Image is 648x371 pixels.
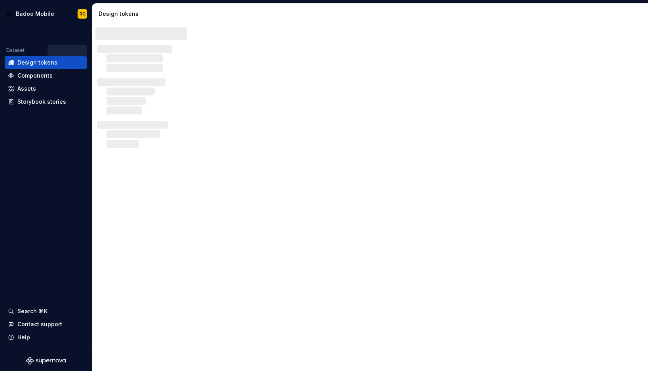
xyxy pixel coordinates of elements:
[5,69,87,82] a: Components
[6,47,25,53] div: Dataset
[17,59,57,67] div: Design tokens
[17,307,48,315] div: Search ⌘K
[5,318,87,331] button: Contact support
[5,56,87,69] a: Design tokens
[5,331,87,344] button: Help
[5,82,87,95] a: Assets
[80,11,86,17] div: RG
[16,10,54,18] div: Badoo Mobile
[5,305,87,318] button: Search ⌘K
[17,98,66,106] div: Storybook stories
[2,5,90,22] button: Badoo MobileRG
[5,95,87,108] a: Storybook stories
[17,333,30,341] div: Help
[26,357,66,365] svg: Supernova Logo
[17,72,53,80] div: Components
[17,320,62,328] div: Contact support
[99,10,188,18] div: Design tokens
[17,85,36,93] div: Assets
